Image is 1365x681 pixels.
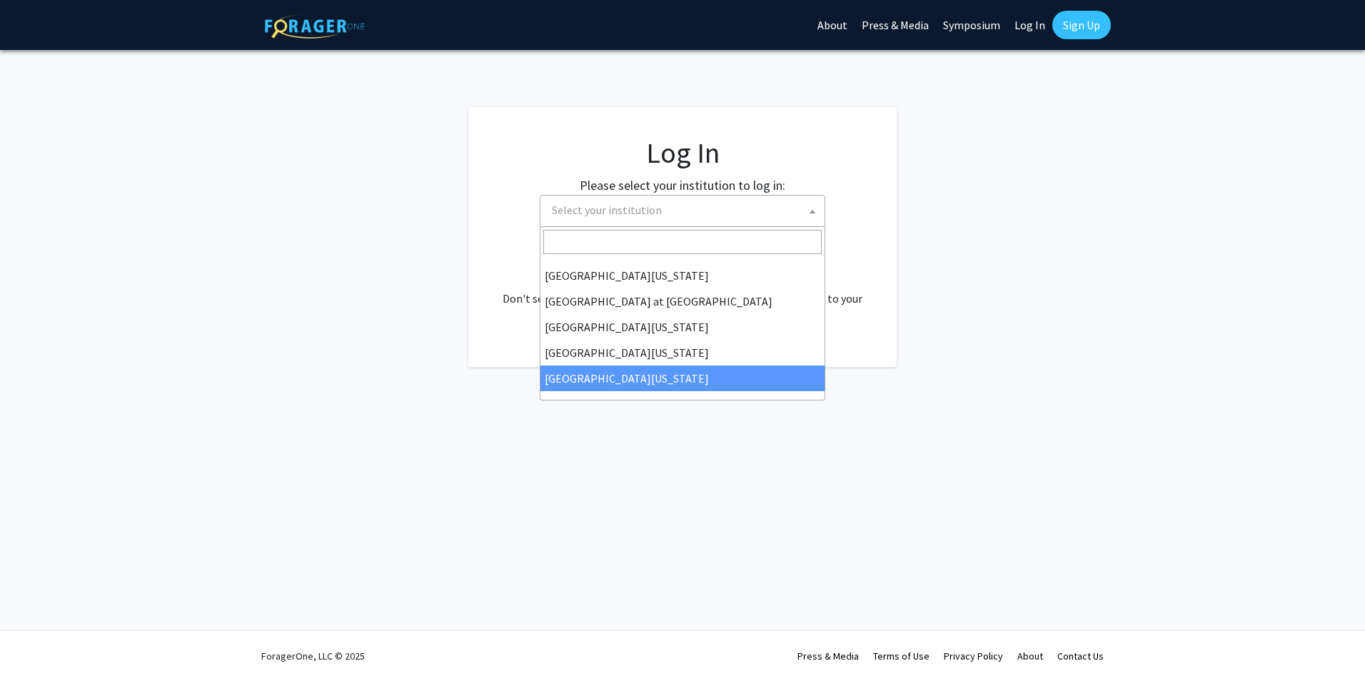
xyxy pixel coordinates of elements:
a: Terms of Use [873,650,930,662]
label: Please select your institution to log in: [580,176,785,195]
a: Press & Media [797,650,859,662]
img: ForagerOne Logo [265,14,365,39]
a: About [1017,650,1043,662]
input: Search [543,230,822,254]
li: [GEOGRAPHIC_DATA][US_STATE] [540,263,825,288]
a: Contact Us [1057,650,1104,662]
span: Select your institution [552,203,662,217]
a: Sign Up [1052,11,1111,39]
li: [GEOGRAPHIC_DATA][US_STATE] [540,365,825,391]
a: Privacy Policy [944,650,1003,662]
iframe: Chat [11,617,61,670]
li: [PERSON_NAME][GEOGRAPHIC_DATA] [540,391,825,417]
li: [GEOGRAPHIC_DATA][US_STATE] [540,340,825,365]
li: [GEOGRAPHIC_DATA] at [GEOGRAPHIC_DATA] [540,288,825,314]
div: ForagerOne, LLC © 2025 [261,631,365,681]
span: Select your institution [540,195,825,227]
li: [GEOGRAPHIC_DATA][US_STATE] [540,314,825,340]
h1: Log In [497,136,868,170]
span: Select your institution [546,196,825,225]
div: No account? . Don't see your institution? about bringing ForagerOne to your institution. [497,256,868,324]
